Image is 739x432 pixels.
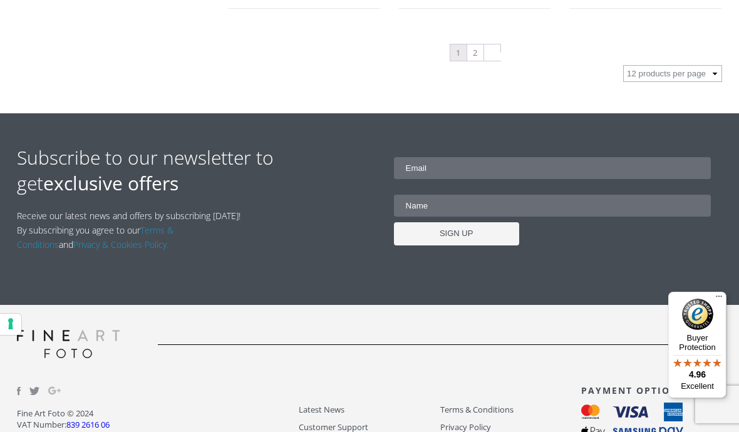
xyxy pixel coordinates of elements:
[668,381,726,391] p: Excellent
[73,239,168,250] a: Privacy & Cookies Policy.
[17,145,369,196] h2: Subscribe to our newsletter to get
[299,403,440,417] a: Latest News
[229,43,722,65] nav: Product Pagination
[66,419,110,430] a: 839 2616 06
[394,195,711,217] input: Name
[440,403,581,417] a: Terms & Conditions
[581,384,722,396] h3: PAYMENT OPTIONS
[17,387,21,395] img: facebook.svg
[689,369,706,379] span: 4.96
[682,299,713,330] img: Trusted Shops Trustmark
[48,384,61,397] img: Google_Plus.svg
[394,157,711,179] input: Email
[17,208,247,252] p: Receive our latest news and offers by subscribing [DATE]! By subscribing you agree to our and
[467,44,483,61] a: Page 2
[29,387,39,395] img: twitter.svg
[394,222,519,245] input: SIGN UP
[668,333,726,352] p: Buyer Protection
[17,330,120,358] img: logo-grey.svg
[711,292,726,307] button: Menu
[668,292,726,398] button: Trusted Shops TrustmarkBuyer Protection4.96Excellent
[43,170,178,196] strong: exclusive offers
[450,44,467,61] span: Page 1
